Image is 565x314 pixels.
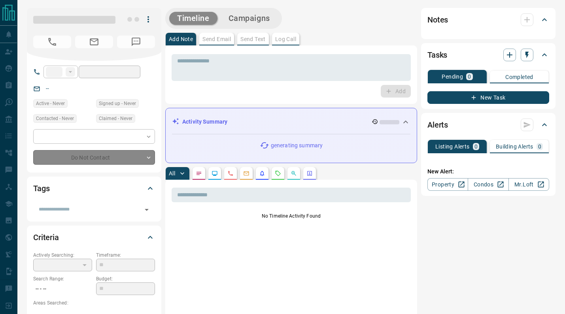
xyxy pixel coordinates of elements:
svg: Opportunities [291,170,297,177]
p: Pending [442,74,463,79]
h2: Notes [427,13,448,26]
p: generating summary [271,141,323,150]
p: All [169,171,175,176]
p: Listing Alerts [435,144,470,149]
span: Contacted - Never [36,115,74,122]
p: Building Alerts [496,144,533,149]
div: Criteria [33,228,155,247]
span: Claimed - Never [99,115,132,122]
button: Campaigns [221,12,278,25]
svg: Listing Alerts [259,170,265,177]
p: Timeframe: [96,252,155,259]
p: 0 [474,144,478,149]
svg: Requests [275,170,281,177]
span: No Number [117,36,155,48]
div: Do Not Contact [33,150,155,165]
a: Condos [468,178,508,191]
a: Property [427,178,468,191]
h2: Alerts [427,118,448,131]
div: Notes [427,10,549,29]
h2: Criteria [33,231,59,244]
svg: Agent Actions [306,170,313,177]
p: 0 [468,74,471,79]
p: No Timeline Activity Found [172,212,411,220]
span: Active - Never [36,100,65,107]
svg: Emails [243,170,249,177]
p: Budget: [96,275,155,282]
button: New Task [427,91,549,104]
p: Add Note [169,36,193,42]
div: Tasks [427,45,549,64]
p: New Alert: [427,167,549,176]
p: Areas Searched: [33,299,155,306]
div: Activity Summary [172,115,410,129]
a: Mr.Loft [508,178,549,191]
a: -- [46,85,49,92]
div: Alerts [427,115,549,134]
button: Timeline [169,12,217,25]
h2: Tags [33,182,49,195]
p: -- - -- [33,282,92,295]
p: Completed [505,74,533,80]
span: Signed up - Never [99,100,136,107]
svg: Calls [227,170,234,177]
svg: Lead Browsing Activity [212,170,218,177]
svg: Notes [196,170,202,177]
button: Open [141,204,152,215]
h2: Tasks [427,49,447,61]
p: Search Range: [33,275,92,282]
span: No Number [33,36,71,48]
div: Tags [33,179,155,198]
span: No Email [75,36,113,48]
p: Activity Summary [182,118,227,126]
p: 0 [538,144,541,149]
p: Actively Searching: [33,252,92,259]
